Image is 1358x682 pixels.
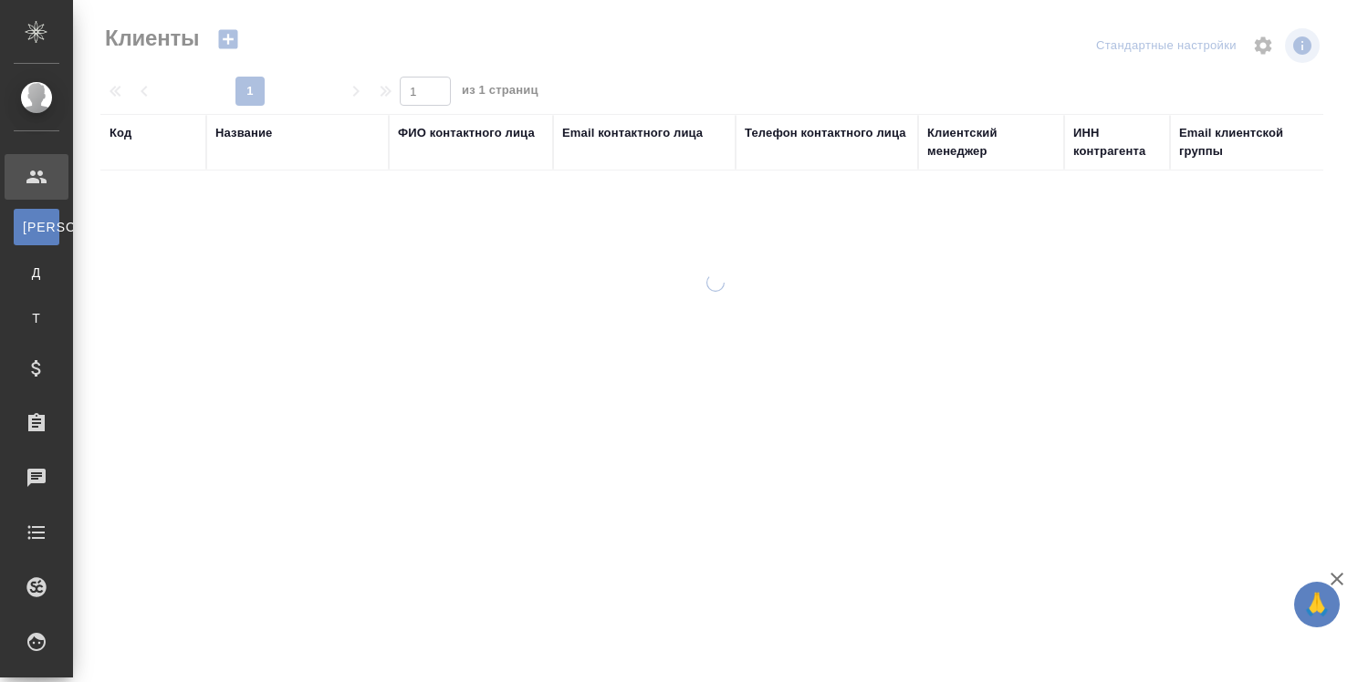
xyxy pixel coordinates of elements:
a: Т [14,300,59,336]
div: ФИО контактного лица [398,124,535,142]
div: Email клиентской группы [1179,124,1325,160]
div: Телефон контактного лица [745,124,906,142]
span: Т [23,309,50,327]
span: [PERSON_NAME] [23,218,50,236]
div: Код [110,124,131,142]
button: 🙏 [1294,582,1340,627]
div: Email контактного лица [562,124,703,142]
a: Д [14,254,59,291]
a: [PERSON_NAME] [14,209,59,245]
div: Название [215,124,272,142]
span: Д [23,263,50,282]
div: ИНН контрагента [1073,124,1161,160]
span: 🙏 [1301,585,1332,624]
div: Клиентский менеджер [927,124,1055,160]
